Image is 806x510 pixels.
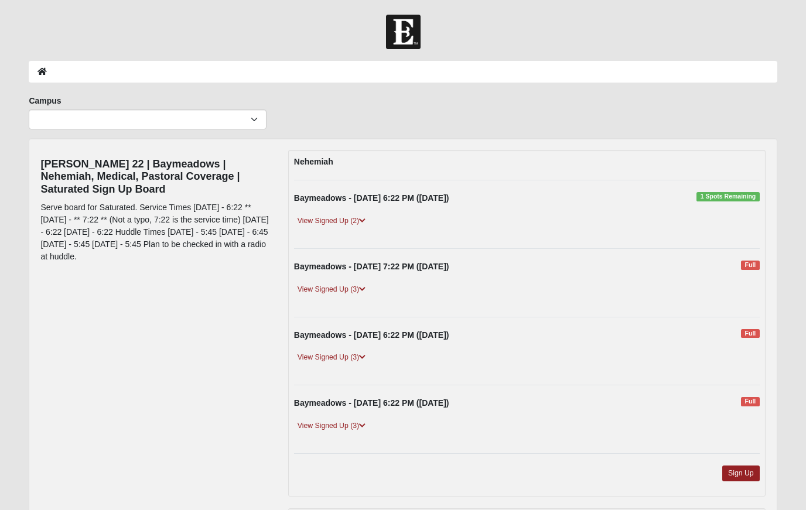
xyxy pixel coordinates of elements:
[29,95,61,107] label: Campus
[294,398,449,408] strong: Baymeadows - [DATE] 6:22 PM ([DATE])
[294,283,369,296] a: View Signed Up (3)
[40,201,270,263] p: Serve board for Saturated. Service Times [DATE] - 6:22 **[DATE] - ** 7:22 ** (Not a typo, 7:22 is...
[294,193,449,203] strong: Baymeadows - [DATE] 6:22 PM ([DATE])
[741,397,759,406] span: Full
[294,330,449,340] strong: Baymeadows - [DATE] 6:22 PM ([DATE])
[722,465,760,481] a: Sign Up
[741,261,759,270] span: Full
[294,215,369,227] a: View Signed Up (2)
[294,420,369,432] a: View Signed Up (3)
[386,15,421,49] img: Church of Eleven22 Logo
[294,351,369,364] a: View Signed Up (3)
[741,329,759,338] span: Full
[40,158,270,196] h4: [PERSON_NAME] 22 | Baymeadows | Nehemiah, Medical, Pastoral Coverage | Saturated Sign Up Board
[696,192,759,201] span: 1 Spots Remaining
[294,262,449,271] strong: Baymeadows - [DATE] 7:22 PM ([DATE])
[294,157,333,166] strong: Nehemiah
